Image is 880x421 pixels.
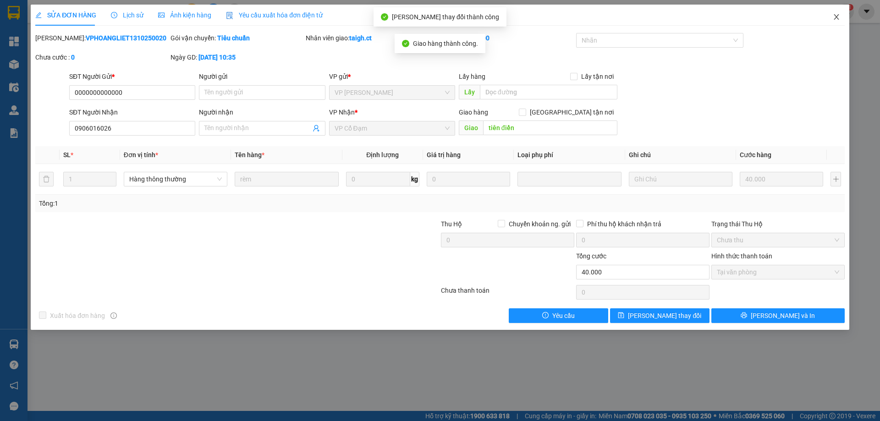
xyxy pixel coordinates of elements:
button: delete [39,172,54,186]
div: Tổng: 1 [39,198,340,208]
th: Ghi chú [625,146,736,164]
span: Thu Hộ [441,220,462,228]
span: VP Cổ Đạm [335,121,450,135]
div: VP gửi [329,71,455,82]
span: Hàng thông thường [129,172,222,186]
input: 0 [427,172,510,186]
span: [PERSON_NAME] thay đổi thành công [392,13,499,21]
span: [PERSON_NAME] và In [751,311,815,321]
input: Dọc đường [480,85,617,99]
span: SỬA ĐƠN HÀNG [35,11,96,19]
input: 0 [740,172,823,186]
span: Ảnh kiện hàng [158,11,211,19]
span: Tại văn phòng [717,265,839,279]
b: taigh.ct [349,34,372,42]
span: [GEOGRAPHIC_DATA] tận nơi [526,107,617,117]
div: SĐT Người Gửi [69,71,195,82]
span: Phí thu hộ khách nhận trả [583,219,665,229]
span: [PERSON_NAME] thay đổi [628,311,701,321]
div: Gói vận chuyển: [170,33,304,43]
span: close [833,13,840,21]
span: Giao [459,120,483,135]
span: Đơn vị tính [124,151,158,159]
span: picture [158,12,165,18]
span: Lấy hàng [459,73,485,80]
button: Close [824,5,849,30]
span: Yêu cầu xuất hóa đơn điện tử [226,11,323,19]
span: Lấy tận nơi [577,71,617,82]
span: Xuất hóa đơn hàng [46,311,109,321]
span: check-circle [381,13,388,21]
input: Ghi Chú [629,172,732,186]
span: save [618,312,624,319]
th: Loại phụ phí [514,146,625,164]
span: SL [63,151,71,159]
div: Cước rồi : [441,33,574,43]
button: printer[PERSON_NAME] và In [711,308,845,323]
span: check-circle [402,40,409,47]
div: Chưa cước : [35,52,169,62]
span: Lịch sử [111,11,143,19]
input: Dọc đường [483,120,617,135]
span: Tổng cước [576,252,606,260]
span: exclamation-circle [542,312,549,319]
span: Yêu cầu [552,311,575,321]
div: [PERSON_NAME]: [35,33,169,43]
button: exclamation-circleYêu cầu [509,308,608,323]
span: user-add [313,125,320,132]
div: Người gửi [199,71,325,82]
span: Lấy [459,85,480,99]
div: SĐT Người Nhận [69,107,195,117]
span: Tên hàng [235,151,264,159]
span: Cước hàng [740,151,771,159]
span: printer [741,312,747,319]
div: Nhân viên giao: [306,33,439,43]
b: 0 [71,54,75,61]
div: Người nhận [199,107,325,117]
span: Giá trị hàng [427,151,461,159]
b: [DATE] 10:35 [198,54,236,61]
span: Chuyển khoản ng. gửi [505,219,574,229]
span: Giao hàng [459,109,488,116]
span: edit [35,12,42,18]
span: VP Nhận [329,109,355,116]
div: Chưa thanh toán [440,285,575,301]
button: plus [830,172,841,186]
span: info-circle [110,312,117,319]
b: VPHOANGLIET1310250020 [86,34,166,42]
input: VD: Bàn, Ghế [235,172,338,186]
span: kg [410,172,419,186]
img: icon [226,12,233,19]
span: Giao hàng thành công. [413,40,478,47]
div: Trạng thái Thu Hộ [711,219,845,229]
button: save[PERSON_NAME] thay đổi [610,308,709,323]
span: VP Hoàng Liệt [335,86,450,99]
b: Tiêu chuẩn [217,34,250,42]
span: Định lượng [366,151,399,159]
label: Hình thức thanh toán [711,252,772,260]
div: Ngày GD: [170,52,304,62]
span: Chưa thu [717,233,839,247]
span: clock-circle [111,12,117,18]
